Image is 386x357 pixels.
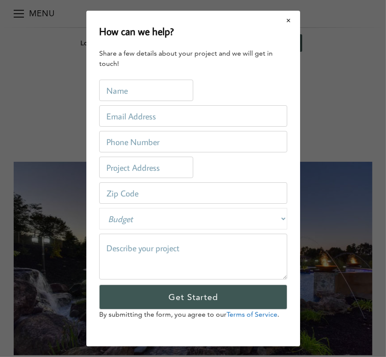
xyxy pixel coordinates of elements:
input: Email Address [99,105,287,127]
iframe: Drift Widget Chat Controller [222,295,376,347]
h2: How can we help? [99,24,174,39]
input: Phone Number [99,131,287,152]
input: Project Address [99,157,193,178]
button: Close modal [277,12,300,30]
input: Get Started [99,285,287,309]
input: Zip Code [99,182,287,204]
div: Share a few details about your project and we will get in touch! [99,48,287,69]
p: By submitting the form, you agree to our . [99,309,287,320]
input: Name [99,80,193,101]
